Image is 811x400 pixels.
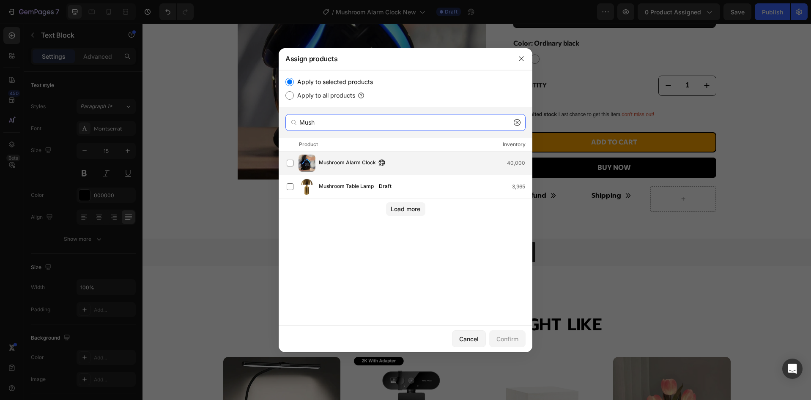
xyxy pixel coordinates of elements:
button: Cancel [452,330,486,347]
div: Air: Product Reviews app & UGC [299,223,386,232]
div: Confirm [496,335,518,343]
div: Inventory [503,140,526,149]
span: Mushroom Alarm Clock [319,158,376,168]
button: increment [555,52,574,72]
span: Last chance to get this item, [416,88,512,94]
a: Refund [370,163,424,182]
input: quantity [536,52,555,72]
span: don't miss out! [479,88,512,94]
img: product-img [299,178,315,195]
div: BUY NOW [455,139,488,148]
a: Shipping [439,163,499,182]
button: Air: Product Reviews app & UGC [276,218,393,239]
div: /> [279,70,532,325]
p: Shipping [449,166,479,178]
button: BUY NOW [370,134,574,154]
div: ADD TO CART [449,114,495,123]
label: Apply to all products [294,90,355,101]
div: Product [299,140,318,149]
img: CJbfpYa_9oYDEAE=.jpeg [282,223,293,234]
div: Load more [391,204,420,213]
p: QUANTITY [371,57,469,66]
button: decrement [516,52,536,72]
div: 40,000 [507,159,532,167]
legend: Color: Ordinary black [370,14,438,25]
span: Mushroom Table Lamp [319,182,374,191]
div: Draft [375,182,395,190]
div: Cancel [459,335,479,343]
button: ADD TO CART [370,109,574,129]
span: Limited stock [382,88,414,94]
button: Confirm [489,330,526,347]
input: Search products [285,114,526,131]
h2: OTHER ITEMS YOU MIGHT LIKE [8,289,660,313]
label: Apply to selected products [294,77,373,87]
p: Refund [380,166,404,178]
div: Open Intercom Messenger [782,359,803,379]
div: 3,965 [512,182,532,191]
button: Load more [386,202,425,216]
div: Assign products [279,48,510,70]
img: product-img [299,155,315,171]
